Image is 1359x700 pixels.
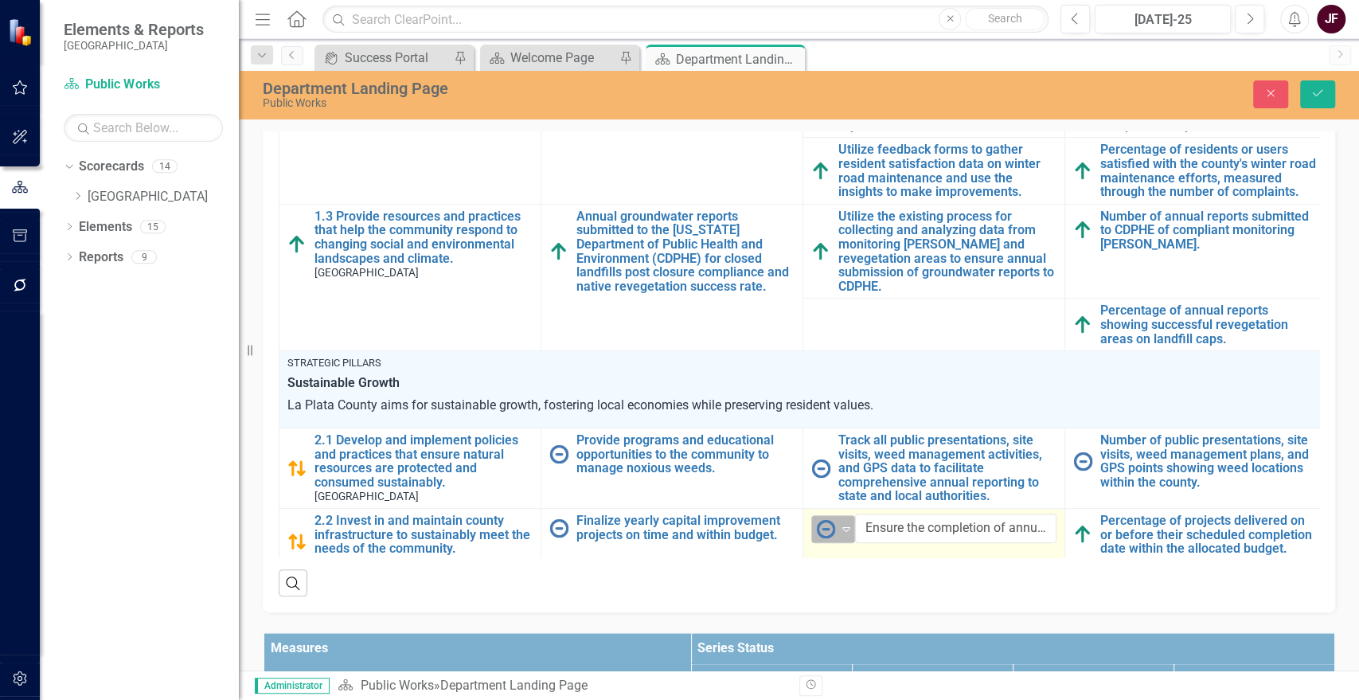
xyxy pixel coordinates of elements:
[314,514,533,556] a: 2.2 Invest in and maintain county infrastructure to sustainably meet the needs of the community.
[263,80,861,97] div: Department Landing Page
[439,678,587,693] div: Department Landing Page
[838,143,1056,198] a: Utilize feedback forms to gather resident satisfaction data on winter road maintenance and use th...
[1073,162,1092,181] img: Above Target
[1073,315,1092,334] img: Above Target
[484,48,615,68] a: Welcome Page
[676,49,801,69] div: Department Landing Page
[838,433,1056,503] a: Track all public presentations, site visits, weed management activities, and GPS data to facilita...
[314,266,419,279] span: [GEOGRAPHIC_DATA]
[79,158,144,176] a: Scorecards
[965,8,1045,30] button: Search
[7,18,36,46] img: ClearPoint Strategy
[314,209,533,265] a: 1.3 Provide resources and practices that help the community respond to changing social and enviro...
[510,48,615,68] div: Welcome Page
[314,557,419,569] span: [GEOGRAPHIC_DATA]
[64,114,223,142] input: Search Below...
[318,48,450,68] a: Success Portal
[287,235,307,254] img: Above Target
[287,356,1318,370] div: Strategic Pillars
[338,677,787,695] div: »
[140,220,166,233] div: 15
[988,12,1022,25] span: Search
[360,678,433,693] a: Public Works
[549,242,568,261] img: Above Target
[287,459,307,478] img: Caution
[79,248,123,267] a: Reports
[152,160,178,174] div: 14
[64,76,223,94] a: Public Works
[345,48,450,68] div: Success Portal
[88,188,239,206] a: [GEOGRAPHIC_DATA]
[838,91,1056,133] a: Track and analyze customer complaints to prioritize and assign repair tasks.
[287,532,307,551] img: Caution
[1100,303,1318,346] a: Percentage of annual reports showing successful revegetation areas on landfill caps.
[314,433,533,489] a: 2.1 Develop and implement policies and practices that ensure natural resources are protected and ...
[314,490,419,503] span: [GEOGRAPHIC_DATA]
[64,20,204,39] span: Elements & Reports
[1100,10,1225,29] div: [DATE]-25
[1317,5,1345,33] button: JF
[576,514,795,542] a: Finalize yearly capital improvement projects on time and within budget.
[549,444,568,463] img: No Information
[576,433,795,475] a: Provide programs and educational opportunities to the community to manage noxious weeds.
[811,459,830,478] img: No Information
[263,97,861,109] div: Public Works
[322,6,1049,33] input: Search ClearPoint...
[131,250,157,264] div: 9
[255,678,330,694] span: Administrator
[855,514,1056,543] input: Name
[64,39,204,52] small: [GEOGRAPHIC_DATA]
[1100,91,1318,133] a: Average time taken to respond to and repair potholes after a citizen complaint is reported.
[549,518,568,538] img: No Information
[1095,5,1231,33] button: [DATE]-25
[811,162,830,181] img: Above Target
[816,519,835,538] img: No Information
[1100,143,1318,198] a: Percentage of residents or users satisfied with the county's winter road maintenance efforts, mea...
[79,218,132,237] a: Elements
[1100,433,1318,489] a: Number of public presentations, site visits, weed management plans, and GPS points showing weed l...
[1073,525,1092,544] img: Above Target
[287,397,1318,415] p: La Plata County aims for sustainable growth, fostering local economies while preserving resident ...
[838,209,1056,294] a: Utilize the existing process for collecting and analyzing data from monitoring [PERSON_NAME] and ...
[576,209,795,294] a: Annual groundwater reports submitted to the [US_STATE] Department of Public Health and Environmen...
[287,374,1318,393] span: Sustainable Growth
[1100,209,1318,252] a: Number of annual reports submitted to CDPHE of compliant monitoring [PERSON_NAME].
[811,242,830,261] img: Above Target
[1073,221,1092,240] img: Above Target
[1100,514,1318,556] a: Percentage of projects delivered on or before their scheduled completion date within the allocate...
[1073,452,1092,471] img: No Information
